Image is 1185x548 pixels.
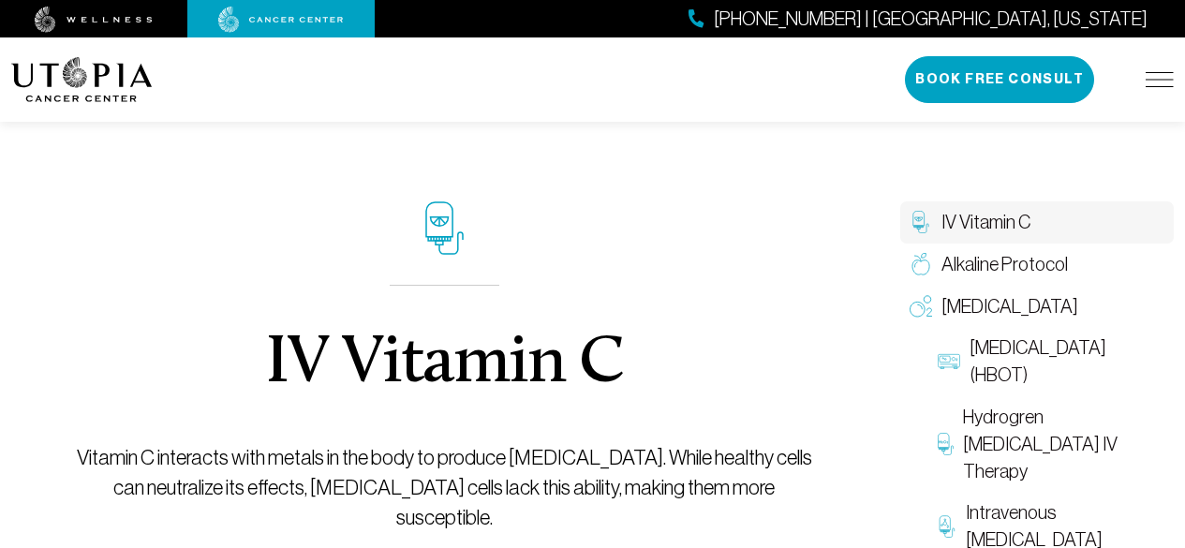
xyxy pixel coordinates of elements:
a: Alkaline Protocol [900,244,1174,286]
a: IV Vitamin C [900,201,1174,244]
span: [MEDICAL_DATA] (HBOT) [970,334,1164,389]
span: Hydrogren [MEDICAL_DATA] IV Therapy [963,404,1164,484]
p: Vitamin C interacts with metals in the body to produce [MEDICAL_DATA]. While healthy cells can ne... [71,443,818,533]
img: cancer center [218,7,344,33]
img: icon-hamburger [1146,72,1174,87]
span: IV Vitamin C [941,209,1030,236]
img: Hyperbaric Oxygen Therapy (HBOT) [938,350,960,373]
span: Alkaline Protocol [941,251,1068,278]
img: Alkaline Protocol [910,253,932,275]
a: [PHONE_NUMBER] | [GEOGRAPHIC_DATA], [US_STATE] [689,6,1148,33]
span: [PHONE_NUMBER] | [GEOGRAPHIC_DATA], [US_STATE] [714,6,1148,33]
span: [MEDICAL_DATA] [941,293,1078,320]
img: Hydrogren Peroxide IV Therapy [938,433,954,455]
img: wellness [35,7,153,33]
img: Oxygen Therapy [910,295,932,318]
img: icon [425,201,464,255]
button: Book Free Consult [905,56,1094,103]
img: logo [11,57,153,102]
img: Intravenous Ozone Therapy [938,515,957,538]
a: [MEDICAL_DATA] (HBOT) [928,327,1174,396]
a: Hydrogren [MEDICAL_DATA] IV Therapy [928,396,1174,492]
a: [MEDICAL_DATA] [900,286,1174,328]
img: IV Vitamin C [910,211,932,233]
h1: IV Vitamin C [265,331,624,398]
